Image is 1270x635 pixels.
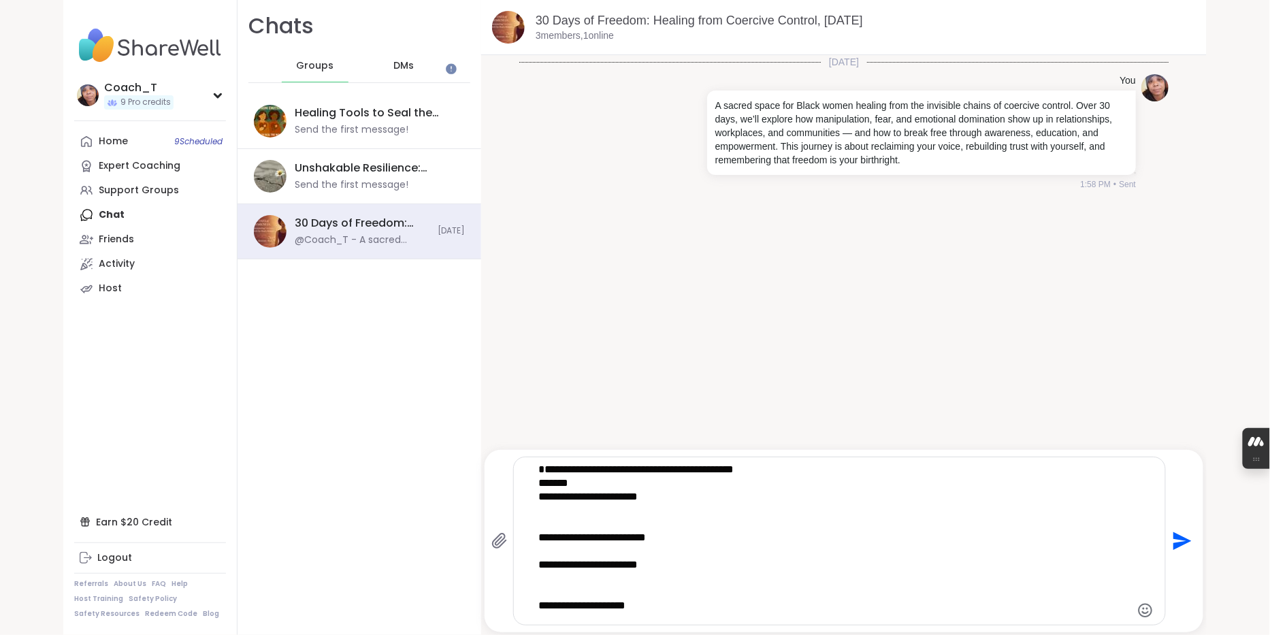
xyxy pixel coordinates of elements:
[536,14,863,27] a: 30 Days of Freedom: Healing from Coercive Control, [DATE]
[254,105,287,137] img: Healing Tools to Seal the Wounds, Oct 17
[715,99,1128,167] p: A sacred space for Black women healing from the invisible chains of coercive control. Over 30 day...
[821,55,867,69] span: [DATE]
[74,252,226,276] a: Activity
[446,63,457,74] iframe: Spotlight
[74,178,226,203] a: Support Groups
[536,29,614,43] p: 3 members, 1 online
[74,129,226,154] a: Home9Scheduled
[254,215,287,248] img: 30 Days of Freedom: Healing from Coercive Control, Oct 15
[74,22,226,69] img: ShareWell Nav Logo
[295,233,429,247] div: @Coach_T - A sacred space for Black women healing from the invisible chains of coercive control. ...
[129,594,177,604] a: Safety Policy
[203,609,219,619] a: Blog
[99,159,180,173] div: Expert Coaching
[99,282,122,295] div: Host
[1120,74,1136,88] h4: You
[74,546,226,570] a: Logout
[74,227,226,252] a: Friends
[74,154,226,178] a: Expert Coaching
[295,216,429,231] div: 30 Days of Freedom: Healing from Coercive Control, [DATE]
[1080,178,1111,191] span: 1:58 PM
[1119,178,1136,191] span: Sent
[1137,602,1154,619] button: Emoji picker
[99,257,135,271] div: Activity
[492,11,525,44] img: 30 Days of Freedom: Healing from Coercive Control, Oct 15
[74,510,226,534] div: Earn $20 Credit
[538,463,1118,619] textarea: Type your message
[295,161,457,176] div: Unshakable Resilience: Bounce Back Stronger , [DATE]
[74,276,226,301] a: Host
[120,97,171,108] span: 9 Pro credits
[74,594,123,604] a: Host Training
[99,233,134,246] div: Friends
[99,135,128,148] div: Home
[74,579,108,589] a: Referrals
[438,225,465,237] span: [DATE]
[172,579,188,589] a: Help
[1113,178,1116,191] span: •
[1141,74,1169,101] img: https://sharewell-space-live.sfo3.digitaloceanspaces.com/user-generated/4f846c8f-9036-431e-be73-f...
[104,80,174,95] div: Coach_T
[295,123,408,137] div: Send the first message!
[295,105,457,120] div: Healing Tools to Seal the Wounds, [DATE]
[248,11,314,42] h1: Chats
[174,136,223,147] span: 9 Scheduled
[77,84,99,106] img: Coach_T
[99,184,179,197] div: Support Groups
[296,59,333,73] span: Groups
[114,579,146,589] a: About Us
[145,609,197,619] a: Redeem Code
[393,59,414,73] span: DMs
[97,551,132,565] div: Logout
[152,579,166,589] a: FAQ
[254,160,287,193] img: Unshakable Resilience: Bounce Back Stronger , Oct 17
[1166,526,1196,557] button: Send
[295,178,408,192] div: Send the first message!
[74,609,140,619] a: Safety Resources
